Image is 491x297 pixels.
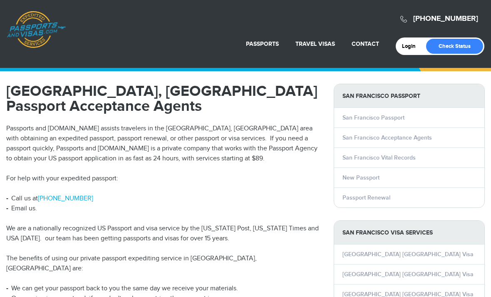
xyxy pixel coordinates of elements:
[38,195,93,202] a: [PHONE_NUMBER]
[342,194,390,201] a: Passport Renewal
[295,40,335,47] a: Travel Visas
[342,154,416,161] a: San Francisco Vital Records
[342,134,432,141] a: San Francisco Acceptance Agents
[334,84,484,108] strong: San Francisco Passport
[402,43,422,50] a: Login
[6,254,321,274] p: The benefits of using our private passport expediting service in [GEOGRAPHIC_DATA], [GEOGRAPHIC_D...
[6,204,321,214] li: Email us.
[246,40,279,47] a: Passports
[6,224,321,244] p: We are a nationally recognized US Passport and visa service by the [US_STATE] Post, [US_STATE] Ti...
[342,174,379,181] a: New Passport
[6,84,321,114] h1: [GEOGRAPHIC_DATA], [GEOGRAPHIC_DATA] Passport Acceptance Agents
[352,40,379,47] a: Contact
[6,174,321,184] p: For help with your expedited passport:
[6,124,321,164] p: Passports and [DOMAIN_NAME] assists travelers in the [GEOGRAPHIC_DATA], [GEOGRAPHIC_DATA] area wi...
[342,271,474,278] a: [GEOGRAPHIC_DATA] [GEOGRAPHIC_DATA] Visa
[6,194,321,204] li: Call us at
[334,221,484,245] strong: San Francisco Visa Services
[342,114,404,121] a: San Francisco Passport
[7,11,66,48] a: Passports & [DOMAIN_NAME]
[413,14,478,23] a: [PHONE_NUMBER]
[426,39,483,54] a: Check Status
[342,251,474,258] a: [GEOGRAPHIC_DATA] [GEOGRAPHIC_DATA] Visa
[6,284,321,294] li: We can get your passport back to you the same day we receive your materials.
